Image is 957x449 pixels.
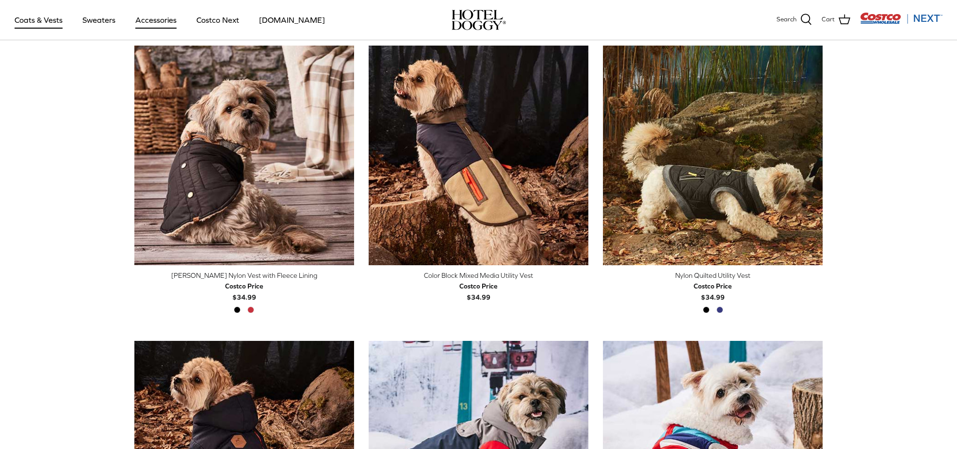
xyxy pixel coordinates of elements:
a: Melton Nylon Vest with Fleece Lining [134,46,354,265]
a: Costco Next [188,3,248,36]
a: Nylon Quilted Utility Vest [603,46,823,265]
a: Cart [822,14,850,26]
a: hoteldoggy.com hoteldoggycom [452,10,506,30]
a: Accessories [127,3,185,36]
a: Search [777,14,812,26]
a: Color Block Mixed Media Utility Vest Costco Price$34.99 [369,270,588,303]
div: Nylon Quilted Utility Vest [603,270,823,281]
div: Color Block Mixed Media Utility Vest [369,270,588,281]
img: tan dog wearing a blue & brown vest [369,46,588,265]
div: Costco Price [694,281,732,291]
div: [PERSON_NAME] Nylon Vest with Fleece Lining [134,270,354,281]
img: Costco Next [860,12,942,24]
b: $34.99 [459,281,498,301]
a: Nylon Quilted Utility Vest Costco Price$34.99 [603,270,823,303]
div: Costco Price [225,281,263,291]
a: Sweaters [74,3,124,36]
a: Color Block Mixed Media Utility Vest [369,46,588,265]
a: [PERSON_NAME] Nylon Vest with Fleece Lining Costco Price$34.99 [134,270,354,303]
a: [DOMAIN_NAME] [250,3,334,36]
b: $34.99 [225,281,263,301]
b: $34.99 [694,281,732,301]
span: Cart [822,15,835,25]
img: hoteldoggycom [452,10,506,30]
span: Search [777,15,796,25]
a: Coats & Vests [6,3,71,36]
a: Visit Costco Next [860,18,942,26]
div: Costco Price [459,281,498,291]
